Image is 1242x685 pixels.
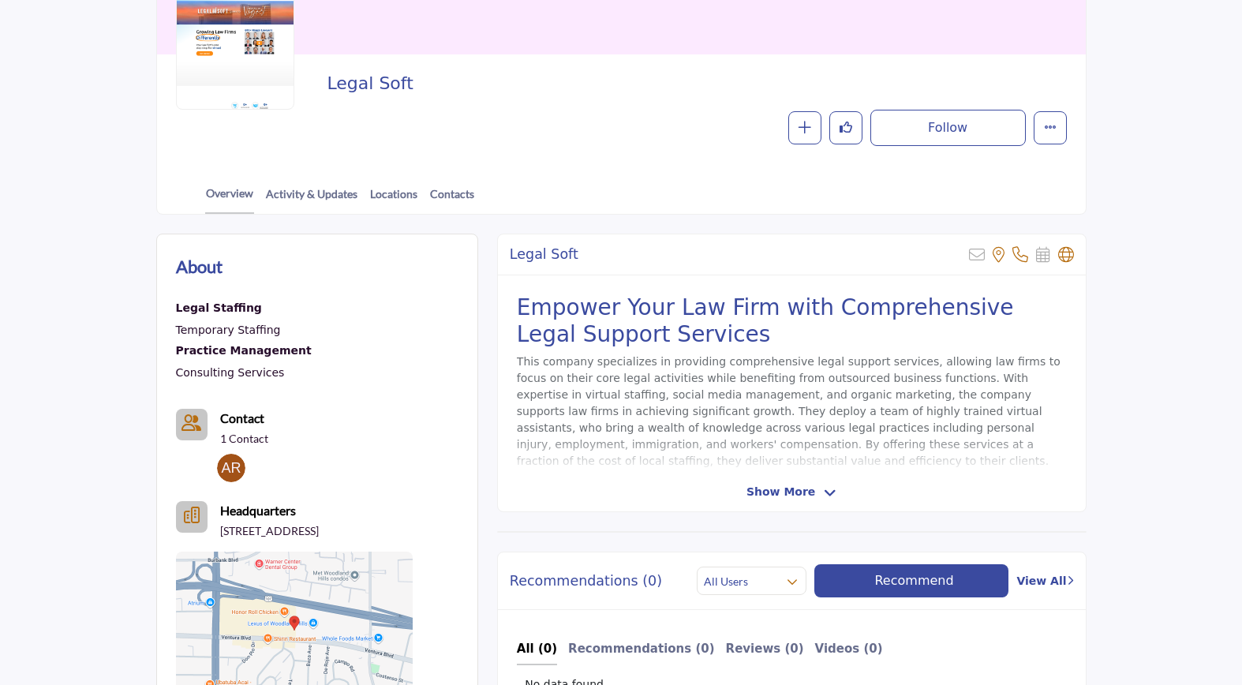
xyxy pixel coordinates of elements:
span: Show More [746,484,815,500]
button: All Users [697,567,806,595]
button: Contact-Employee Icon [176,409,208,440]
button: Headquarter icon [176,501,208,533]
b: All (0) [517,642,557,656]
a: 1 Contact [220,431,268,447]
h2: Empower Your Law Firm with Comprehensive Legal Support Services [517,294,1067,347]
div: Providing personnel to support law firm operations [176,298,312,319]
a: Contacts [429,185,475,213]
button: Recommend [814,564,1009,597]
button: Like [829,111,862,144]
a: Temporary Staffing [176,324,281,336]
a: Locations [369,185,418,213]
a: View All [1016,573,1073,590]
a: Link of redirect to contact page [176,409,208,440]
img: Adam R. [217,454,245,482]
b: Contact [220,410,264,425]
a: Practice Management [176,341,312,361]
p: [STREET_ADDRESS] [220,523,319,539]
button: Follow [870,110,1026,146]
h2: Legal Soft [327,73,1058,94]
b: Headquarters [220,501,296,520]
h2: About [176,253,223,279]
a: Activity & Updates [265,185,358,213]
a: Legal Staffing [176,298,312,319]
b: Videos (0) [815,642,883,656]
b: Recommendations (0) [568,642,715,656]
b: Reviews (0) [726,642,804,656]
a: Overview [205,185,254,214]
div: Improving organization and efficiency of law practice [176,341,312,361]
button: More details [1034,111,1067,144]
h2: All Users [704,574,748,590]
a: Contact [220,409,264,428]
h2: Recommendations (0) [510,573,662,590]
span: Recommend [874,573,953,588]
p: This company specializes in providing comprehensive legal support services, allowing law firms to... [517,354,1067,470]
h2: Legal Soft [510,246,578,263]
a: Consulting Services [176,366,285,379]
